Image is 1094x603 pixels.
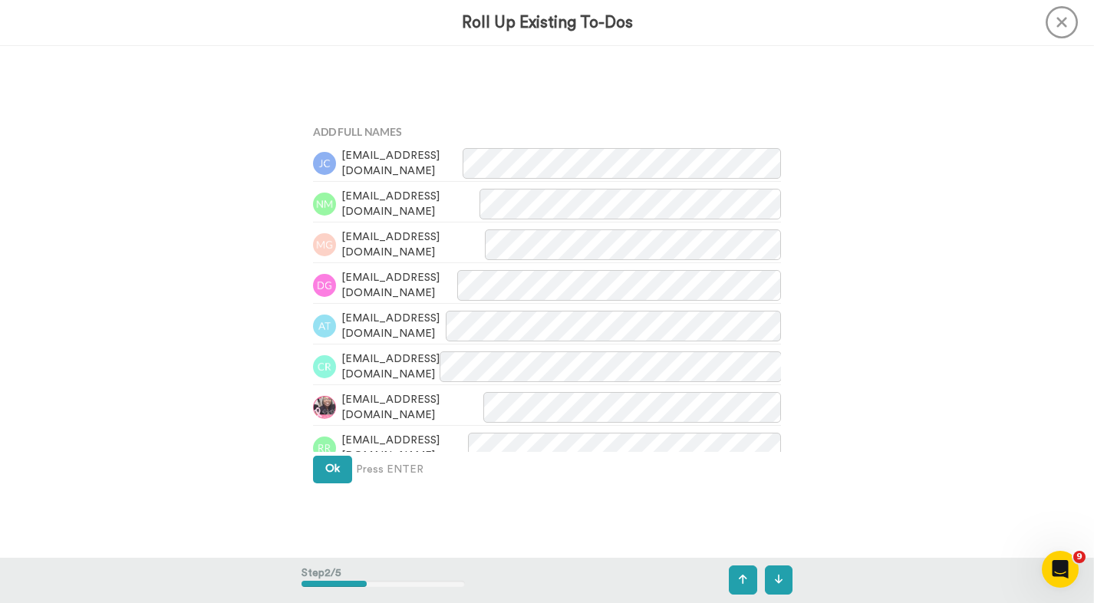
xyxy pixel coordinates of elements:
[341,229,485,260] span: [EMAIL_ADDRESS][DOMAIN_NAME]
[356,462,423,477] span: Press ENTER
[341,433,468,463] span: [EMAIL_ADDRESS][DOMAIN_NAME]
[341,270,457,301] span: [EMAIL_ADDRESS][DOMAIN_NAME]
[325,463,340,474] span: Ok
[1042,551,1079,588] iframe: Intercom live chat
[313,355,336,378] img: cr.png
[341,392,483,423] span: [EMAIL_ADDRESS][DOMAIN_NAME]
[341,311,446,341] span: [EMAIL_ADDRESS][DOMAIN_NAME]
[313,233,336,256] img: mg.png
[1073,551,1086,563] span: 9
[302,558,465,602] div: Step 2 / 5
[313,193,336,216] img: nm.png
[313,437,336,460] img: rr.png
[313,152,336,175] img: jc.png
[313,396,336,419] img: f09f94fd-3a06-4aa7-b4ab-30314bc64eb8.jpg
[462,14,633,31] h3: Roll Up Existing To-Dos
[313,315,336,338] img: at.png
[341,351,440,382] span: [EMAIL_ADDRESS][DOMAIN_NAME]
[341,148,463,179] span: [EMAIL_ADDRESS][DOMAIN_NAME]
[341,189,479,219] span: [EMAIL_ADDRESS][DOMAIN_NAME]
[313,456,352,483] button: Ok
[313,126,781,137] h4: Add Full Names
[313,274,336,297] img: dg.png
